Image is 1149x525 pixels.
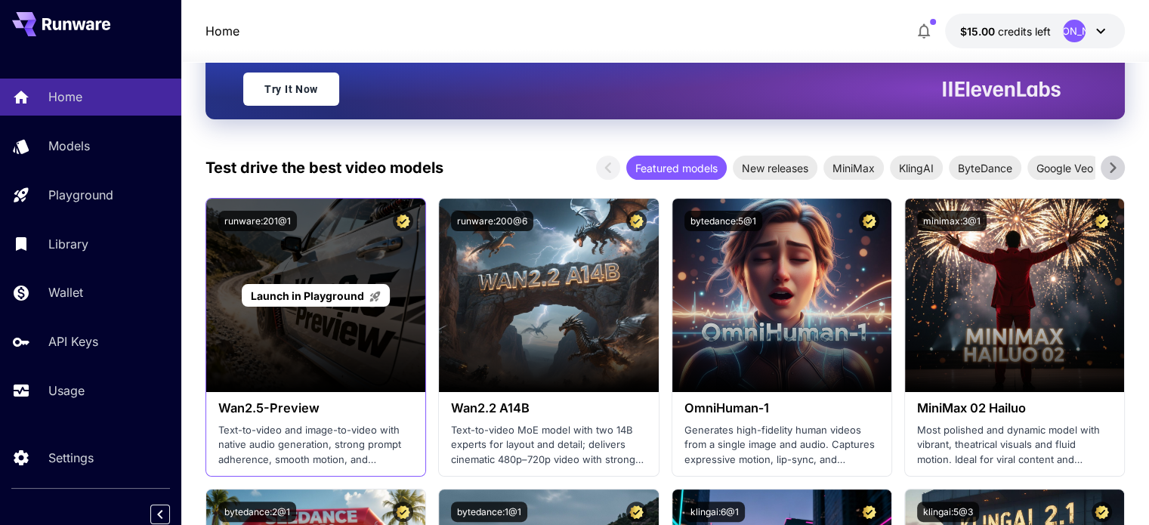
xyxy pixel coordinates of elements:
[960,25,998,38] span: $15.00
[205,22,239,40] a: Home
[48,186,113,204] p: Playground
[945,14,1125,48] button: $15.00255[PERSON_NAME]
[451,423,646,468] p: Text-to-video MoE model with two 14B experts for layout and detail; delivers cinematic 480p–720p ...
[48,381,85,400] p: Usage
[684,401,879,415] h3: OmniHuman‑1
[218,401,413,415] h3: Wan2.5-Preview
[823,160,884,176] span: MiniMax
[905,199,1124,392] img: alt
[1092,211,1112,231] button: Certified Model – Vetted for best performance and includes a commercial license.
[48,283,83,301] p: Wallet
[205,156,443,179] p: Test drive the best video models
[48,88,82,106] p: Home
[890,156,943,180] div: KlingAI
[917,211,987,231] button: minimax:3@1
[733,160,817,176] span: New releases
[242,284,389,307] a: Launch in Playground
[626,156,727,180] div: Featured models
[393,502,413,522] button: Certified Model – Vetted for best performance and includes a commercial license.
[1027,160,1102,176] span: Google Veo
[1027,156,1102,180] div: Google Veo
[684,502,745,522] button: klingai:6@1
[1092,502,1112,522] button: Certified Model – Vetted for best performance and includes a commercial license.
[949,156,1021,180] div: ByteDance
[48,235,88,253] p: Library
[626,211,647,231] button: Certified Model – Vetted for best performance and includes a commercial license.
[890,160,943,176] span: KlingAI
[859,502,879,522] button: Certified Model – Vetted for best performance and includes a commercial license.
[218,211,297,231] button: runware:201@1
[626,502,647,522] button: Certified Model – Vetted for best performance and includes a commercial license.
[243,73,339,106] a: Try It Now
[998,25,1051,38] span: credits left
[439,199,658,392] img: alt
[859,211,879,231] button: Certified Model – Vetted for best performance and includes a commercial license.
[1063,20,1086,42] div: [PERSON_NAME]
[917,502,979,522] button: klingai:5@3
[917,401,1112,415] h3: MiniMax 02 Hailuo
[150,505,170,524] button: Collapse sidebar
[451,502,527,522] button: bytedance:1@1
[626,160,727,176] span: Featured models
[960,23,1051,39] div: $15.00255
[733,156,817,180] div: New releases
[205,22,239,40] nav: breadcrumb
[48,332,98,351] p: API Keys
[393,211,413,231] button: Certified Model – Vetted for best performance and includes a commercial license.
[684,211,762,231] button: bytedance:5@1
[251,289,364,302] span: Launch in Playground
[823,156,884,180] div: MiniMax
[218,502,296,522] button: bytedance:2@1
[48,137,90,155] p: Models
[218,423,413,468] p: Text-to-video and image-to-video with native audio generation, strong prompt adherence, smooth mo...
[672,199,891,392] img: alt
[949,160,1021,176] span: ByteDance
[451,401,646,415] h3: Wan2.2 A14B
[917,423,1112,468] p: Most polished and dynamic model with vibrant, theatrical visuals and fluid motion. Ideal for vira...
[684,423,879,468] p: Generates high-fidelity human videos from a single image and audio. Captures expressive motion, l...
[451,211,533,231] button: runware:200@6
[48,449,94,467] p: Settings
